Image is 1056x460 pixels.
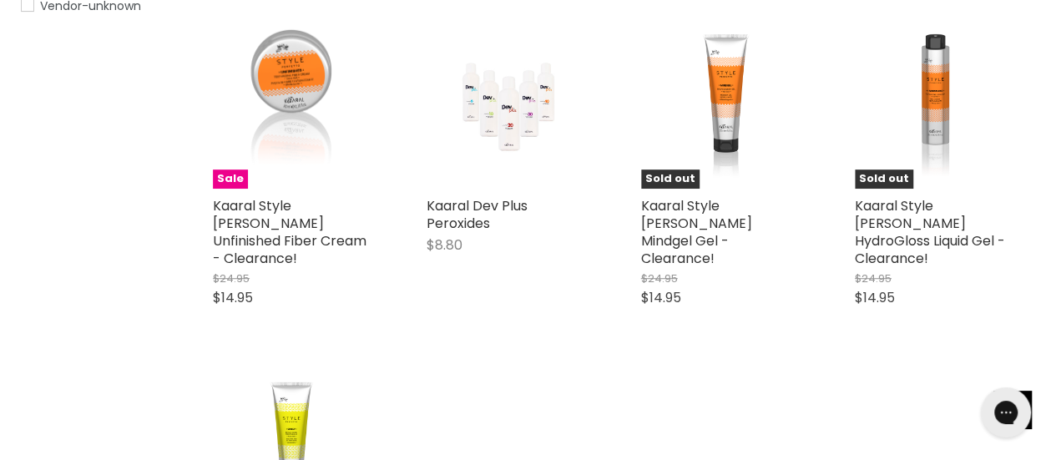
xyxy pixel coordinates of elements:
a: Kaaral Style Perfetto Unfinished Fiber Cream - Clearance!Sale [213,25,376,189]
img: Kaaral Style Perfetto Unfinished Fiber Cream - Clearance! [243,25,347,189]
span: $14.95 [213,288,253,307]
a: Kaaral Dev Plus Peroxides [427,196,528,233]
img: Kaaral Style Perfetto Mindgel Gel - Clearance! [692,25,753,189]
a: Kaaral Style [PERSON_NAME] Mindgel Gel - Clearance! [641,196,752,268]
span: $24.95 [213,270,250,286]
img: Kaaral Style Perfetto HydroGloss Liquid Gel - Clearance! [902,25,970,189]
span: $24.95 [855,270,892,286]
a: Kaaral Style [PERSON_NAME] HydroGloss Liquid Gel - Clearance! [855,196,1005,268]
a: Kaaral Style Perfetto HydroGloss Liquid Gel - Clearance!Sold out [855,25,1018,189]
span: Sold out [641,169,700,189]
span: $14.95 [641,288,681,307]
a: Kaaral Dev Plus Peroxides [427,25,590,189]
iframe: Gorgias live chat messenger [973,382,1039,443]
a: Kaaral Style [PERSON_NAME] Unfinished Fiber Cream - Clearance! [213,196,366,268]
span: $24.95 [641,270,678,286]
a: Kaaral Style Perfetto Mindgel Gel - Clearance!Sold out [641,25,805,189]
img: Kaaral Dev Plus Peroxides [447,25,570,189]
span: Sale [213,169,248,189]
span: Sold out [855,169,913,189]
span: $14.95 [855,288,895,307]
span: $8.80 [427,235,462,255]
